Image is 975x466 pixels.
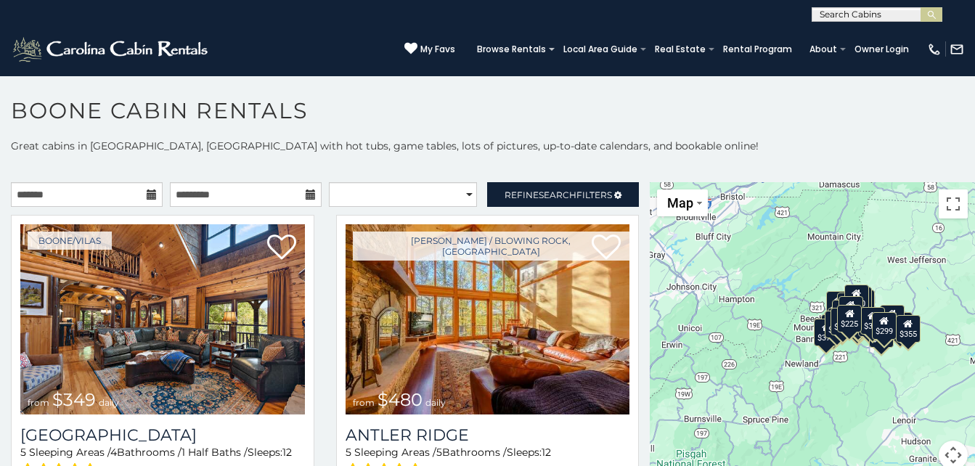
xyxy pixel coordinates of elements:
a: Boone/Vilas [28,232,112,250]
div: $325 [825,311,850,338]
a: Owner Login [847,39,916,60]
div: $930 [880,305,905,332]
span: 12 [282,446,292,459]
img: mail-regular-white.png [950,42,964,57]
span: $349 [52,389,96,410]
a: Antler Ridge [346,425,630,445]
span: 5 [20,446,26,459]
a: Local Area Guide [556,39,645,60]
span: from [353,397,375,408]
img: White-1-2.png [11,35,212,64]
span: Refine Filters [505,189,612,200]
a: Rental Program [716,39,799,60]
span: My Favs [420,43,455,56]
a: RefineSearchFilters [487,182,639,207]
a: [PERSON_NAME] / Blowing Rock, [GEOGRAPHIC_DATA] [353,232,630,261]
div: $299 [872,312,897,340]
button: Toggle fullscreen view [939,189,968,218]
div: $380 [860,307,885,335]
div: $635 [826,291,851,319]
span: daily [99,397,119,408]
div: $375 [815,319,839,346]
button: Change map style [657,189,708,216]
span: 5 [436,446,442,459]
img: Diamond Creek Lodge [20,224,305,414]
a: About [802,39,844,60]
span: $480 [378,389,423,410]
span: Map [667,195,693,210]
a: My Favs [404,42,455,57]
div: $225 [838,305,862,332]
span: from [28,397,49,408]
div: $320 [844,285,869,312]
div: $395 [831,308,855,335]
h3: Diamond Creek Lodge [20,425,305,445]
span: 1 Half Baths / [181,446,248,459]
a: [GEOGRAPHIC_DATA] [20,425,305,445]
span: 5 [346,446,351,459]
a: Add to favorites [267,233,296,263]
div: $210 [839,296,863,324]
a: Diamond Creek Lodge from $349 daily [20,224,305,414]
span: Search [539,189,576,200]
a: Real Estate [648,39,713,60]
img: Antler Ridge [346,224,630,414]
div: $355 [896,315,921,343]
a: Browse Rentals [470,39,553,60]
span: 4 [110,446,117,459]
img: phone-regular-white.png [927,42,942,57]
a: Antler Ridge from $480 daily [346,224,630,414]
span: 12 [542,446,551,459]
span: daily [425,397,446,408]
